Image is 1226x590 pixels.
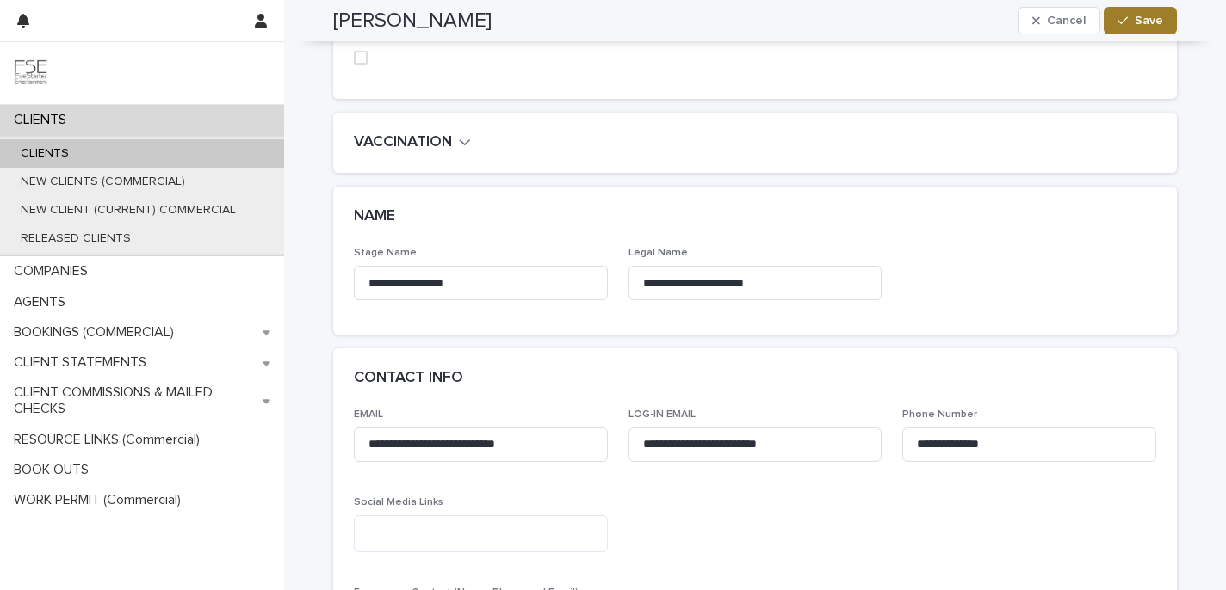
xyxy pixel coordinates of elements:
p: CLIENTS [7,146,83,161]
span: Stage Name [354,248,417,258]
span: Cancel [1047,15,1086,27]
p: AGENTS [7,294,79,310]
span: EMAIL [354,409,383,420]
p: BOOKINGS (COMMERCIAL) [7,324,188,341]
p: WORK PERMIT (Commercial) [7,492,195,508]
p: CLIENT COMMISSIONS & MAILED CHECKS [7,384,263,417]
button: VACCINATION [354,133,471,152]
span: Phone Number [902,409,977,420]
p: NEW CLIENT (CURRENT) COMMERCIAL [7,203,250,218]
p: CLIENTS [7,112,80,128]
p: RELEASED CLIENTS [7,231,145,246]
p: BOOK OUTS [7,462,102,478]
span: LOG-IN EMAIL [628,409,696,420]
p: NEW CLIENTS (COMMERCIAL) [7,175,199,189]
h2: CONTACT INFO [354,369,463,388]
h2: [PERSON_NAME] [333,9,492,34]
span: Save [1135,15,1163,27]
h2: VACCINATION [354,133,452,152]
h2: NAME [354,207,395,226]
button: Cancel [1018,7,1100,34]
img: 9JgRvJ3ETPGCJDhvPVA5 [14,56,48,90]
button: Save [1104,7,1177,34]
p: CLIENT STATEMENTS [7,354,160,371]
p: RESOURCE LINKS (Commercial) [7,432,214,448]
span: Social Media Links [354,497,443,507]
span: Legal Name [628,248,688,258]
p: COMPANIES [7,263,102,280]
